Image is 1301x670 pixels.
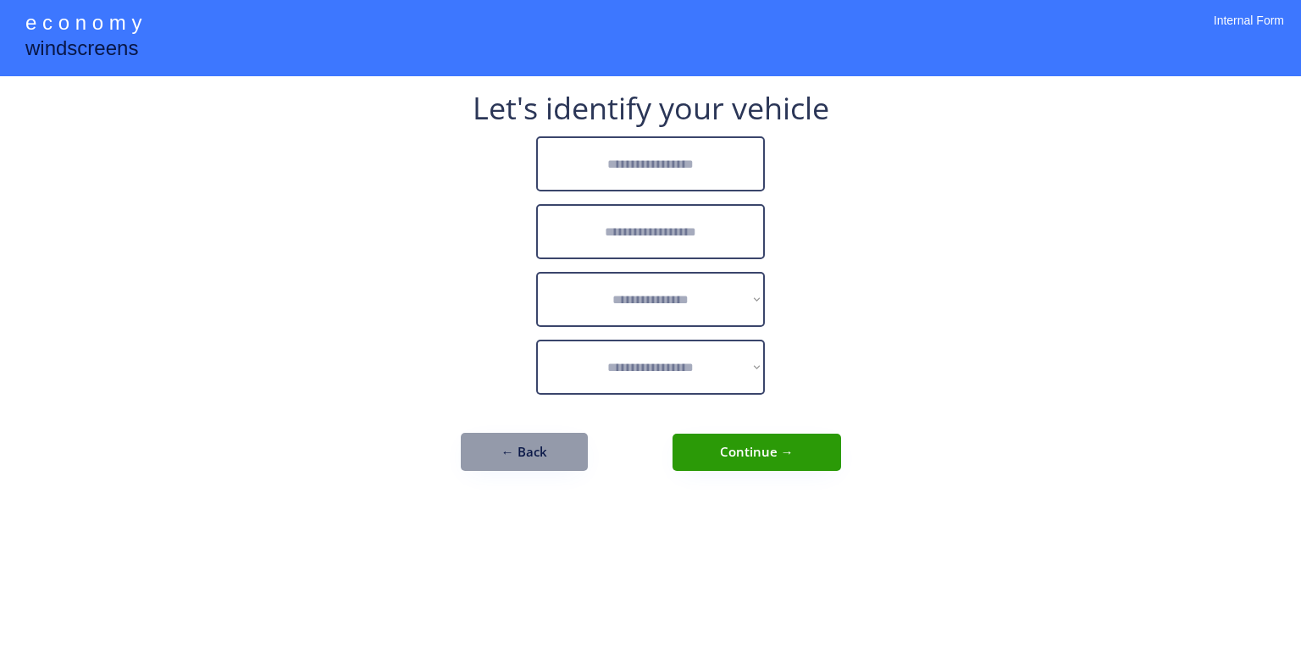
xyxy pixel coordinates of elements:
button: Continue → [673,434,841,471]
div: windscreens [25,34,138,67]
div: e c o n o m y [25,8,141,41]
div: Let's identify your vehicle [473,93,829,124]
button: ← Back [461,433,588,471]
div: Internal Form [1214,13,1284,51]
